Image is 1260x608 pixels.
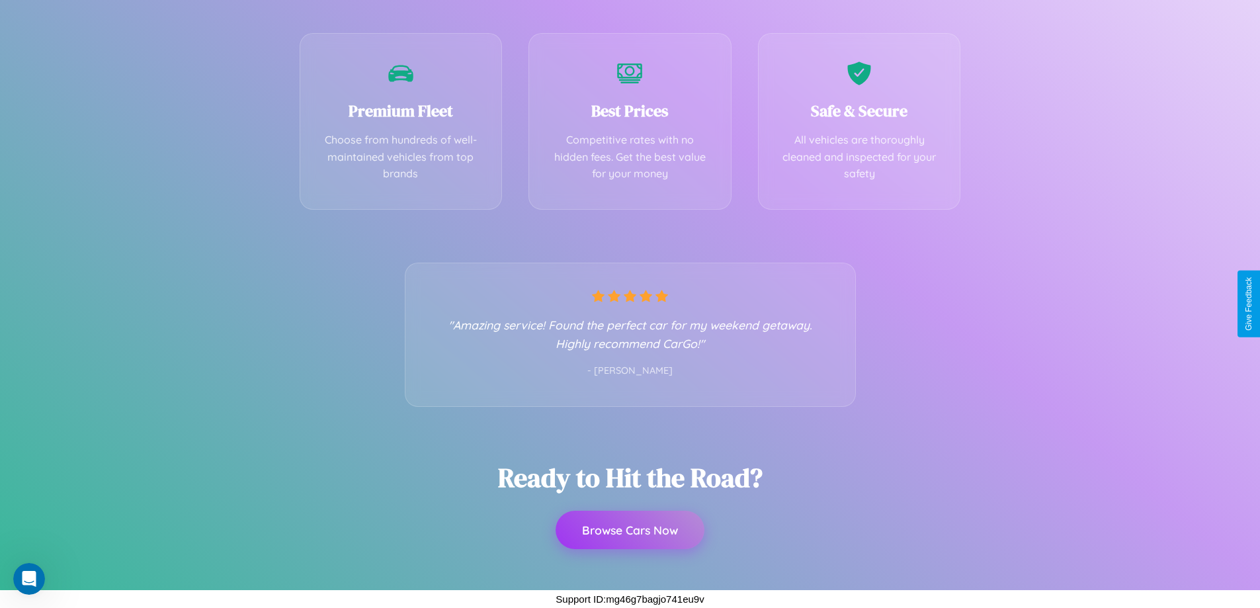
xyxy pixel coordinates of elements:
[13,563,45,595] iframe: Intercom live chat
[432,363,829,380] p: - [PERSON_NAME]
[778,100,941,122] h3: Safe & Secure
[556,511,704,549] button: Browse Cars Now
[549,132,711,183] p: Competitive rates with no hidden fees. Get the best value for your money
[320,100,482,122] h3: Premium Fleet
[556,590,704,608] p: Support ID: mg46g7bagjo741eu9v
[1244,277,1253,331] div: Give Feedback
[778,132,941,183] p: All vehicles are thoroughly cleaned and inspected for your safety
[549,100,711,122] h3: Best Prices
[498,460,763,496] h2: Ready to Hit the Road?
[432,316,829,353] p: "Amazing service! Found the perfect car for my weekend getaway. Highly recommend CarGo!"
[320,132,482,183] p: Choose from hundreds of well-maintained vehicles from top brands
